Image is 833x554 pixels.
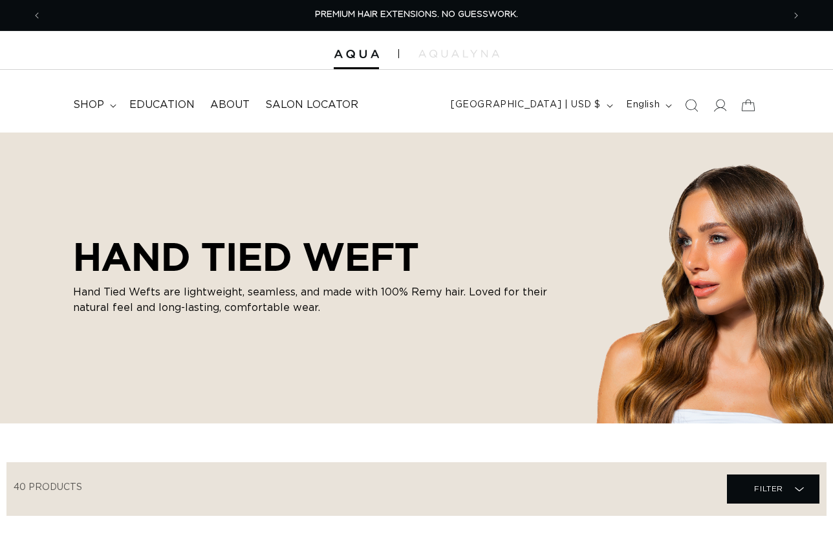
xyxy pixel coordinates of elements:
a: About [202,91,257,120]
span: shop [73,98,104,112]
img: Aqua Hair Extensions [334,50,379,59]
p: Hand Tied Wefts are lightweight, seamless, and made with 100% Remy hair. Loved for their natural ... [73,284,565,315]
span: English [626,98,660,112]
span: Education [129,98,195,112]
span: About [210,98,250,112]
span: Salon Locator [265,98,358,112]
h2: HAND TIED WEFT [73,234,565,279]
summary: Search [677,91,706,120]
img: aqualyna.com [418,50,499,58]
button: Previous announcement [23,3,51,28]
summary: Filter [727,474,819,504]
summary: shop [65,91,122,120]
a: Education [122,91,202,120]
button: [GEOGRAPHIC_DATA] | USD $ [443,93,618,118]
span: 40 products [14,483,82,492]
span: [GEOGRAPHIC_DATA] | USD $ [451,98,601,112]
a: Salon Locator [257,91,366,120]
button: Next announcement [782,3,810,28]
span: PREMIUM HAIR EXTENSIONS. NO GUESSWORK. [315,10,518,19]
span: Filter [754,476,783,501]
button: English [618,93,677,118]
